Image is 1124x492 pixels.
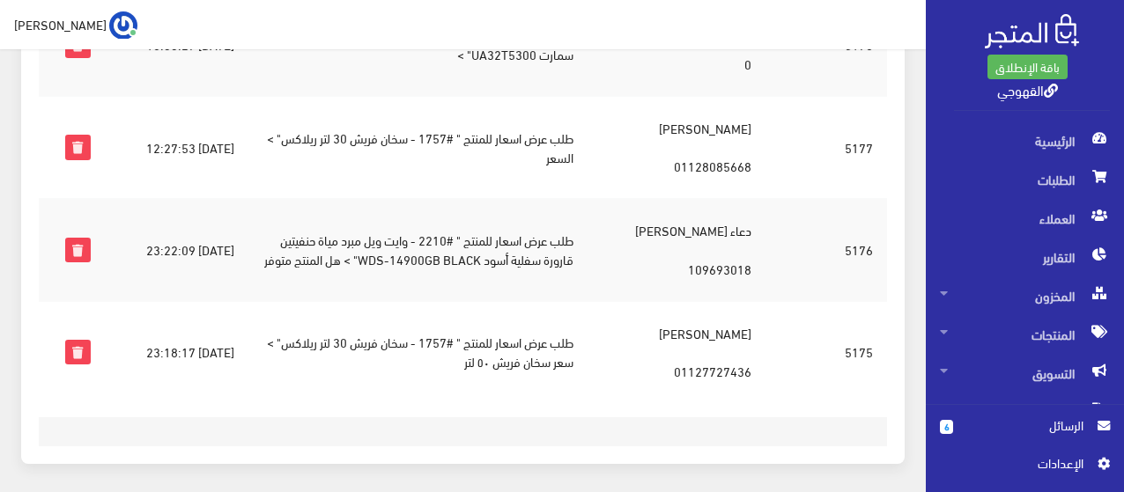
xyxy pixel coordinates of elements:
a: باقة الإنطلاق [987,55,1068,79]
td: [DATE] 12:27:53 [105,96,248,198]
td: 5175 [831,301,887,403]
td: طلب عرض اسعار للمنتج " #2210 - وايت ويل مبرد مياة حنفيتين قارورة سفلية أسود WDS-14900GB BLACK" > ... [248,199,588,301]
td: 5177 [831,96,887,198]
a: الرئيسية [926,121,1124,160]
span: المخزون [940,276,1110,315]
span: 6 [940,420,953,434]
span: التسويق [940,354,1110,393]
a: ... [PERSON_NAME] [14,11,137,39]
span: التقارير [940,238,1110,276]
a: المخزون [926,276,1124,315]
a: المحتوى [926,393,1124,431]
img: . [985,14,1079,48]
td: [DATE] 23:22:09 [105,199,248,301]
span: الرسائل [967,415,1083,435]
td: دعاء [PERSON_NAME] 109693018 [588,199,765,301]
a: الطلبات [926,160,1124,199]
span: [PERSON_NAME] [14,13,107,35]
a: القهوجي [997,77,1058,102]
span: المنتجات [940,315,1110,354]
a: اﻹعدادات [940,453,1110,481]
span: العملاء [940,199,1110,238]
td: طلب عرض اسعار للمنتج " #1757 - سخان فريش 30 لتر ريلاكس" > سعر سخان فريش ٥٠ لتر [248,301,588,403]
td: طلب عرض اسعار للمنتج " #1757 - سخان فريش 30 لتر ريلاكس" > السعر [248,96,588,198]
iframe: Drift Widget Chat Controller [21,371,88,438]
span: المحتوى [940,393,1110,431]
td: 5176 [831,199,887,301]
span: الطلبات [940,160,1110,199]
td: [DATE] 23:18:17 [105,301,248,403]
a: العملاء [926,199,1124,238]
span: اﻹعدادات [954,453,1083,473]
img: ... [109,11,137,40]
td: [PERSON_NAME] 01127727436 [588,301,765,403]
td: [PERSON_NAME] 01128085668 [588,96,765,198]
a: 6 الرسائل [940,415,1110,453]
span: الرئيسية [940,121,1110,160]
a: المنتجات [926,315,1124,354]
a: التقارير [926,238,1124,276]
